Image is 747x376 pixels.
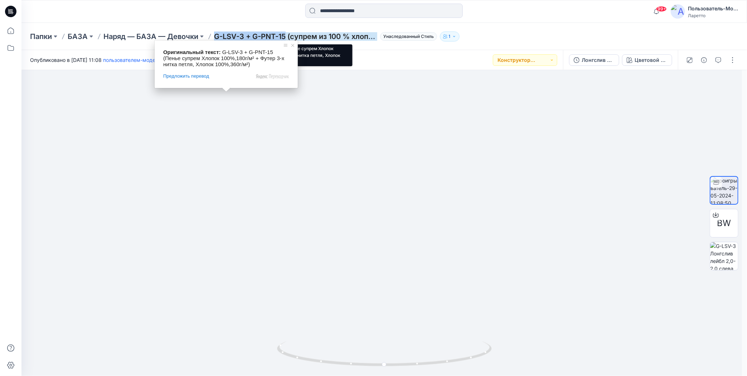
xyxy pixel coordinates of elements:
img: аватар [671,4,685,19]
button: Лонгслив G-LSV-3 + брюки G-PNT-15 [569,54,619,66]
span: Оригинальный текст: [163,49,221,55]
img: проигрыватель-29-05-2024-11:08:50 [710,177,738,204]
span: Предложить перевод [163,73,209,79]
p: 1 [449,33,451,40]
ya-tr-span: Лонгслив G-LSV-3 + брюки G-PNT-15 [582,57,676,63]
ya-tr-span: Унаследованный Стиль [383,33,434,40]
button: 1 [440,31,460,41]
button: Цветовой путь 3 [622,54,672,66]
a: пользователем-модератором [103,57,176,63]
ya-tr-span: Ларетто [688,13,705,18]
ya-tr-span: BW [717,218,731,228]
ya-tr-span: G-LSV-3 + G-PNT-15 (супрем из 100 % хлопка, 180 г/м² + футер из 3 нитей, 100 % хлопок, 360 г/м²) [214,32,566,41]
ya-tr-span: Наряд — БАЗА — Девочки [103,32,198,41]
ya-tr-span: Папки [30,32,52,41]
button: Подробные сведения [698,54,710,66]
a: Папки [30,31,52,41]
a: Наряд — БАЗА — Девочки [103,31,198,41]
ya-tr-span: Опубликовано в [DATE] 11:08 [30,57,102,63]
span: 99+ [656,6,667,12]
img: G-LSV-3 Лонгслив лейбл 2,0-2,0 слева по центру. Манжета [710,242,738,270]
ya-tr-span: БАЗА [68,32,88,41]
a: БАЗА [68,31,88,41]
ya-tr-span: Цветовой путь 3 [635,57,676,63]
span: G-LSV-3 + G-PNT-15 (Пенье супрем Хлопок 100%,180г/м² + Футер 3-х нитка петля, Хлопок 100%,360г/м²) [163,49,286,67]
button: Унаследованный Стиль [377,31,437,41]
